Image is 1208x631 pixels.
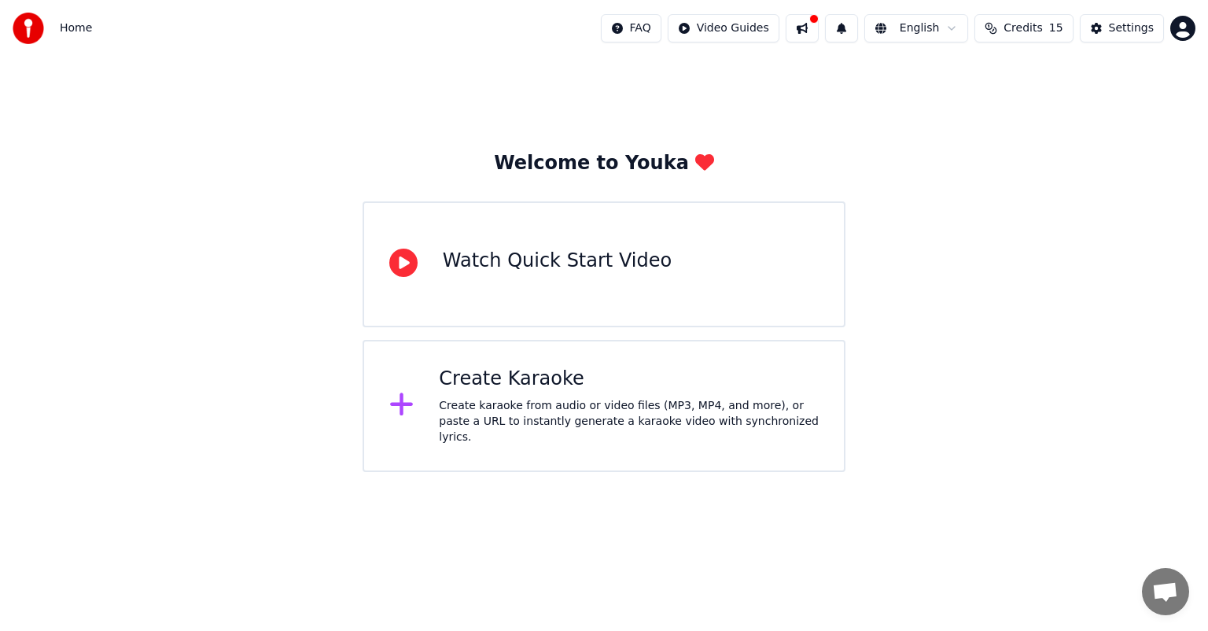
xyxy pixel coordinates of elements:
button: Credits15 [974,14,1073,42]
div: Settings [1109,20,1154,36]
div: Watch Quick Start Video [443,249,672,274]
button: Video Guides [668,14,779,42]
button: FAQ [601,14,661,42]
div: Welcome to Youka [494,151,714,176]
div: Create Karaoke [439,367,819,392]
div: Open chat [1142,568,1189,615]
span: Home [60,20,92,36]
nav: breadcrumb [60,20,92,36]
div: Create karaoke from audio or video files (MP3, MP4, and more), or paste a URL to instantly genera... [439,398,819,445]
img: youka [13,13,44,44]
span: 15 [1049,20,1063,36]
span: Credits [1004,20,1042,36]
button: Settings [1080,14,1164,42]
